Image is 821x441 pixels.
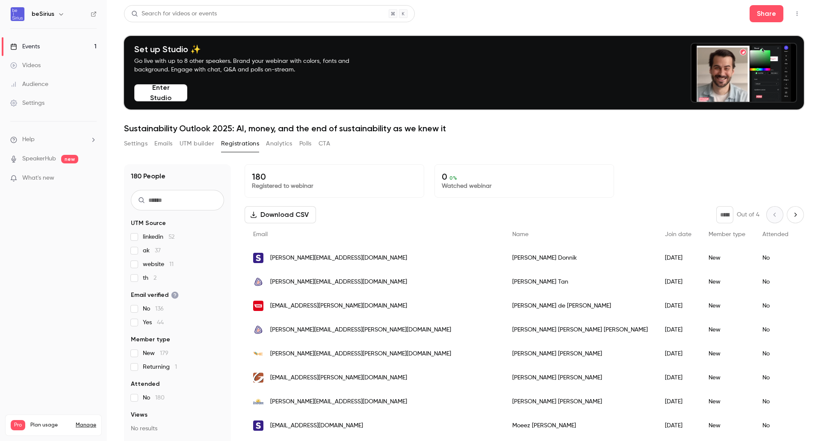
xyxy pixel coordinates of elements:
img: royalihc.com [253,301,263,311]
span: website [143,260,174,269]
div: [DATE] [656,270,700,294]
button: Enter Studio [134,84,187,101]
div: No [754,294,797,318]
img: angloamerican.com [253,277,263,287]
span: Name [512,231,529,237]
div: [PERSON_NAME] de [PERSON_NAME] [504,294,656,318]
span: 52 [168,234,174,240]
span: No [143,394,165,402]
span: 37 [155,248,161,254]
span: Attended [762,231,789,237]
div: [DATE] [656,342,700,366]
span: [EMAIL_ADDRESS][PERSON_NAME][DOMAIN_NAME] [270,373,407,382]
div: New [700,270,754,294]
span: 179 [160,350,168,356]
span: Join date [665,231,691,237]
button: CTA [319,137,330,151]
span: th [143,274,157,282]
div: New [700,318,754,342]
div: New [700,414,754,438]
p: 0 [442,172,607,182]
p: Registered to webinar [252,182,417,190]
h1: Sustainability Outlook 2025: AI, money, and the end of sustainability as we knew it [124,123,804,133]
div: [DATE] [656,246,700,270]
span: Plan usage [30,422,71,429]
div: Moeez [PERSON_NAME] [504,414,656,438]
div: No [754,414,797,438]
button: Registrations [221,137,259,151]
span: [EMAIL_ADDRESS][PERSON_NAME][DOMAIN_NAME] [270,302,407,311]
a: SpeakerHub [22,154,56,163]
div: [DATE] [656,366,700,390]
div: [PERSON_NAME] [PERSON_NAME] [504,390,656,414]
img: angloamerican.com [253,325,263,335]
div: No [754,366,797,390]
div: New [700,342,754,366]
span: 2 [154,275,157,281]
span: ak [143,246,161,255]
div: New [700,390,754,414]
div: [PERSON_NAME] [PERSON_NAME] [504,366,656,390]
div: [PERSON_NAME] Donnik [504,246,656,270]
span: 0 % [449,175,457,181]
img: gerald.com [253,373,263,383]
button: Next page [787,206,804,223]
div: [PERSON_NAME] Tan [504,270,656,294]
div: No [754,246,797,270]
div: No [754,270,797,294]
img: besirius.io [253,420,263,431]
span: Attended [131,380,159,388]
li: help-dropdown-opener [10,135,97,144]
span: [PERSON_NAME][EMAIL_ADDRESS][PERSON_NAME][DOMAIN_NAME] [270,326,451,334]
div: New [700,294,754,318]
div: [DATE] [656,390,700,414]
span: [PERSON_NAME][EMAIL_ADDRESS][DOMAIN_NAME] [270,278,407,287]
div: Videos [10,61,41,70]
div: New [700,246,754,270]
span: [PERSON_NAME][EMAIL_ADDRESS][DOMAIN_NAME] [270,254,407,263]
span: Help [22,135,35,144]
span: Email verified [131,291,179,299]
span: Pro [11,420,25,430]
span: [PERSON_NAME][EMAIL_ADDRESS][DOMAIN_NAME] [270,397,407,406]
img: dpmmetals.com [253,397,263,407]
div: Search for videos or events [131,9,217,18]
span: 180 [155,395,165,401]
p: Watched webinar [442,182,607,190]
span: Yes [143,318,164,327]
span: Member type [131,335,170,344]
div: [DATE] [656,294,700,318]
img: beSirius [11,7,24,21]
span: Email [253,231,268,237]
button: Emails [154,137,172,151]
p: 180 [252,172,417,182]
div: [PERSON_NAME] [PERSON_NAME] [504,342,656,366]
span: 1 [175,364,177,370]
div: No [754,318,797,342]
div: Events [10,42,40,51]
div: New [700,366,754,390]
button: Settings [124,137,148,151]
span: 44 [157,320,164,326]
span: Returning [143,363,177,371]
span: [PERSON_NAME][EMAIL_ADDRESS][PERSON_NAME][DOMAIN_NAME] [270,349,451,358]
h6: beSirius [32,10,54,18]
a: Manage [76,422,96,429]
p: Out of 4 [737,210,759,219]
span: Views [131,411,148,419]
h4: Set up Studio ✨ [134,44,369,54]
span: 136 [155,306,164,312]
div: No [754,342,797,366]
img: ke.com.pk [253,349,263,359]
div: [DATE] [656,414,700,438]
span: UTM Source [131,219,166,228]
button: Download CSV [245,206,316,223]
div: Audience [10,80,48,89]
h1: 180 People [131,171,165,181]
img: besirius.io [253,253,263,263]
span: [EMAIL_ADDRESS][DOMAIN_NAME] [270,421,363,430]
span: Member type [709,231,745,237]
button: UTM builder [180,137,214,151]
button: Analytics [266,137,292,151]
div: [DATE] [656,318,700,342]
